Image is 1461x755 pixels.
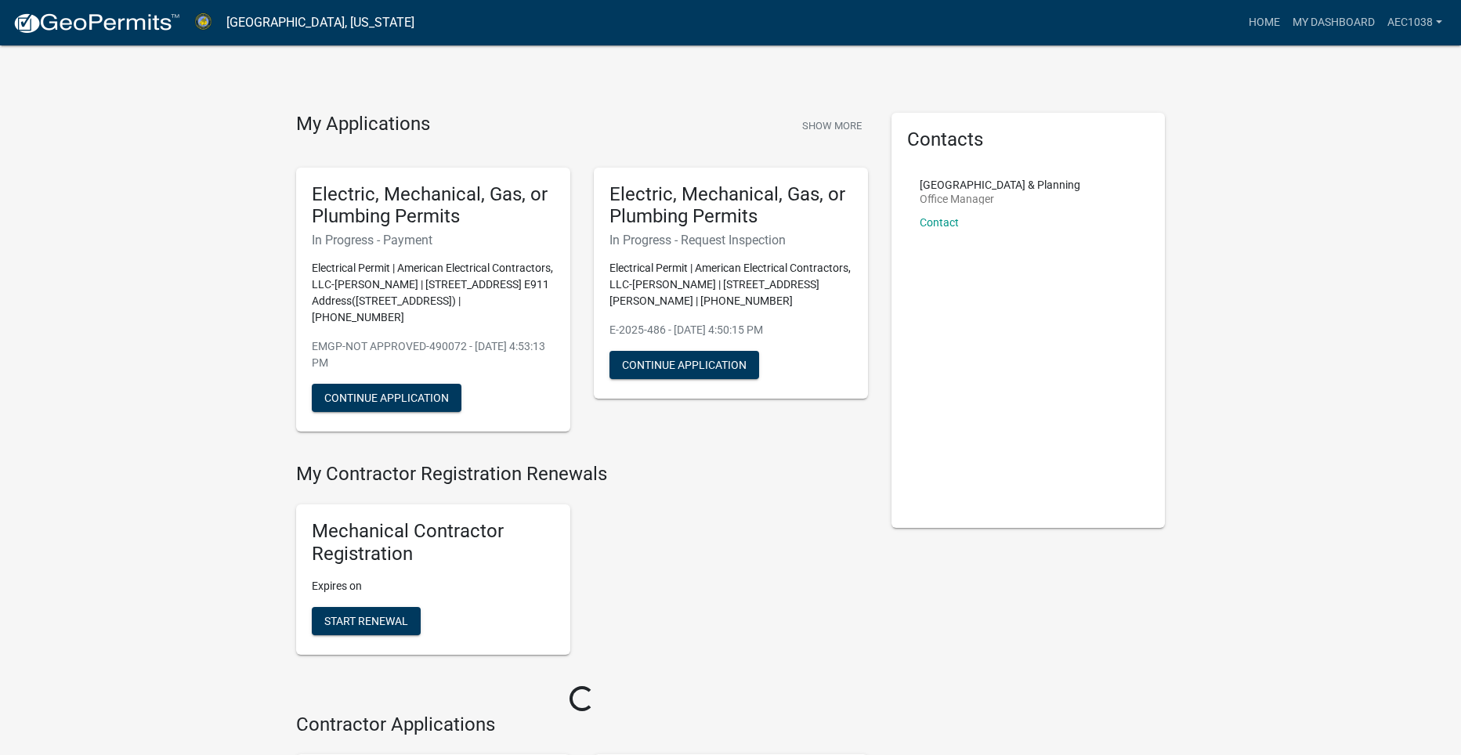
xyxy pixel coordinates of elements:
[312,607,421,635] button: Start Renewal
[1286,8,1381,38] a: My Dashboard
[296,113,430,136] h4: My Applications
[920,179,1080,190] p: [GEOGRAPHIC_DATA] & Planning
[1242,8,1286,38] a: Home
[312,260,555,326] p: Electrical Permit | American Electrical Contractors, LLC-[PERSON_NAME] | [STREET_ADDRESS] E911 Ad...
[920,193,1080,204] p: Office Manager
[296,713,868,736] h4: Contractor Applications
[312,520,555,565] h5: Mechanical Contractor Registration
[907,128,1150,151] h5: Contacts
[312,183,555,229] h5: Electric, Mechanical, Gas, or Plumbing Permits
[609,322,852,338] p: E-2025-486 - [DATE] 4:50:15 PM
[796,113,868,139] button: Show More
[226,9,414,36] a: [GEOGRAPHIC_DATA], [US_STATE]
[1381,8,1448,38] a: AEC1038
[193,12,214,33] img: Abbeville County, South Carolina
[920,216,959,229] a: Contact
[312,384,461,412] button: Continue Application
[609,351,759,379] button: Continue Application
[609,233,852,247] h6: In Progress - Request Inspection
[312,578,555,594] p: Expires on
[312,233,555,247] h6: In Progress - Payment
[609,260,852,309] p: Electrical Permit | American Electrical Contractors, LLC-[PERSON_NAME] | [STREET_ADDRESS][PERSON_...
[296,463,868,666] wm-registration-list-section: My Contractor Registration Renewals
[609,183,852,229] h5: Electric, Mechanical, Gas, or Plumbing Permits
[312,338,555,371] p: EMGP-NOT APPROVED-490072 - [DATE] 4:53:13 PM
[324,614,408,627] span: Start Renewal
[296,463,868,486] h4: My Contractor Registration Renewals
